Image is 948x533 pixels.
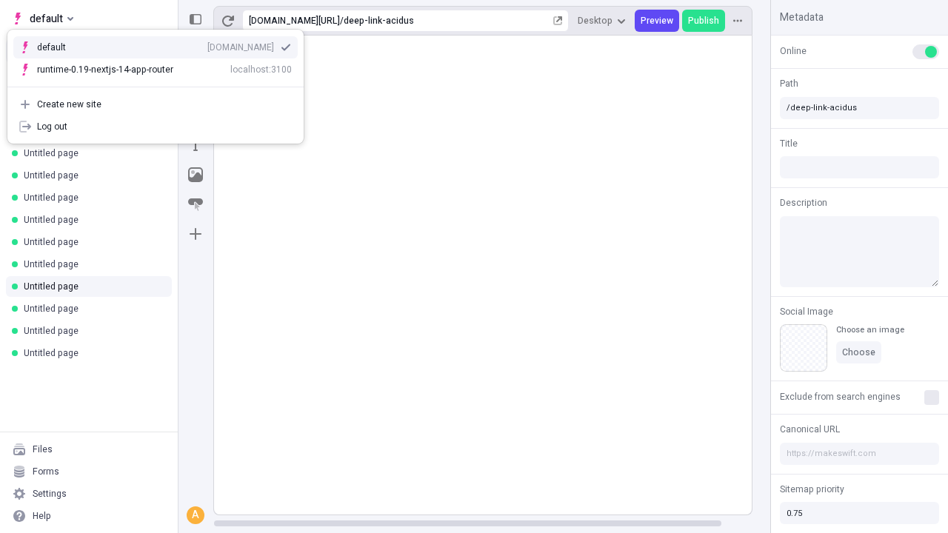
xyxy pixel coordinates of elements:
div: Untitled page [24,214,160,226]
span: Exclude from search engines [780,390,901,403]
div: Suggestions [7,30,304,87]
span: Social Image [780,305,833,318]
div: [URL][DOMAIN_NAME] [249,15,340,27]
div: default [37,41,89,53]
span: Title [780,137,798,150]
div: A [188,508,203,523]
button: Preview [635,10,679,32]
div: [DOMAIN_NAME] [207,41,274,53]
button: Choose [836,341,881,363]
div: Untitled page [24,147,160,159]
span: Publish [688,15,719,27]
div: deep-link-acidus [344,15,550,27]
button: Text [182,132,209,158]
span: Preview [641,15,673,27]
div: Settings [33,488,67,500]
button: Desktop [572,10,632,32]
div: Untitled page [24,325,160,337]
div: Untitled page [24,347,160,359]
span: Sitemap priority [780,483,844,496]
button: Button [182,191,209,218]
div: Untitled page [24,192,160,204]
div: Untitled page [24,258,160,270]
span: Choose [842,346,875,358]
span: Path [780,77,798,90]
div: Forms [33,466,59,477]
span: Desktop [578,15,612,27]
input: https://makeswift.com [780,443,939,465]
span: Description [780,196,827,209]
div: / [340,15,344,27]
button: Select site [6,7,79,30]
div: Untitled page [24,303,160,315]
div: Untitled page [24,170,160,181]
div: Help [33,510,51,522]
button: Image [182,161,209,188]
div: Untitled page [24,281,160,292]
div: Untitled page [24,236,160,248]
span: Online [780,44,807,58]
div: runtime-0.19-nextjs-14-app-router [37,64,173,76]
div: localhost:3100 [230,64,292,76]
span: default [30,10,63,27]
span: Canonical URL [780,423,840,436]
div: Files [33,443,53,455]
div: Choose an image [836,324,904,335]
button: Publish [682,10,725,32]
